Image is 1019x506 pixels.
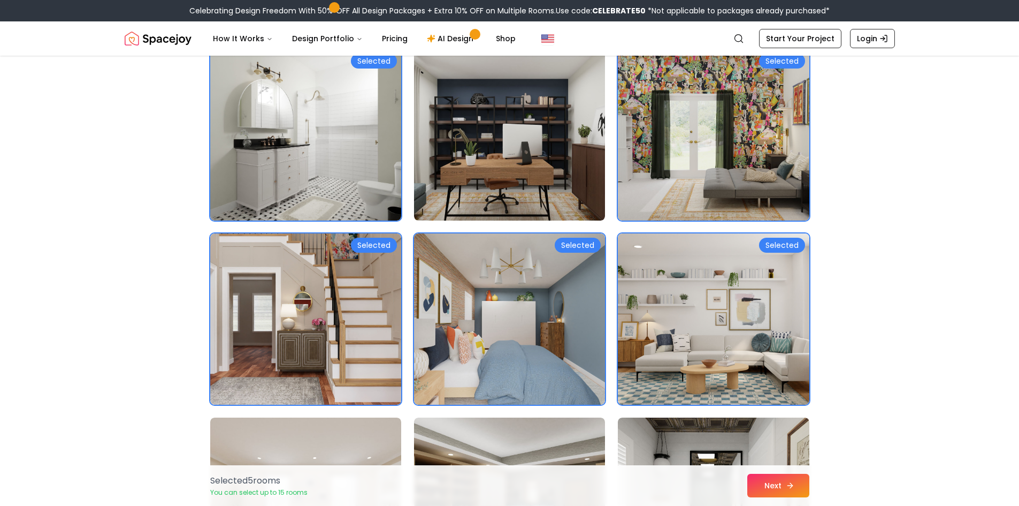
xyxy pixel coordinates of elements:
a: Start Your Project [759,29,841,48]
div: Selected [351,238,397,253]
img: United States [541,32,554,45]
a: AI Design [418,28,485,49]
img: Room room-95 [414,233,605,405]
p: Selected 5 room s [210,474,308,487]
span: Use code: [556,5,646,16]
img: Room room-94 [210,233,401,405]
button: Design Portfolio [284,28,371,49]
button: How It Works [204,28,281,49]
img: Room room-96 [618,233,809,405]
div: Celebrating Design Freedom With 50% OFF All Design Packages + Extra 10% OFF on Multiple Rooms. [189,5,830,16]
img: Spacejoy Logo [125,28,191,49]
div: Selected [759,54,805,69]
div: Selected [555,238,601,253]
nav: Global [125,21,895,56]
nav: Main [204,28,524,49]
img: Room room-93 [618,49,809,221]
div: Selected [759,238,805,253]
button: Next [747,474,809,497]
b: CELEBRATE50 [592,5,646,16]
a: Spacejoy [125,28,191,49]
a: Login [850,29,895,48]
a: Shop [487,28,524,49]
p: You can select up to 15 rooms [210,488,308,497]
a: Pricing [373,28,416,49]
img: Room room-92 [414,49,605,221]
div: Selected [351,54,397,69]
span: *Not applicable to packages already purchased* [646,5,830,16]
img: Room room-91 [210,49,401,221]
